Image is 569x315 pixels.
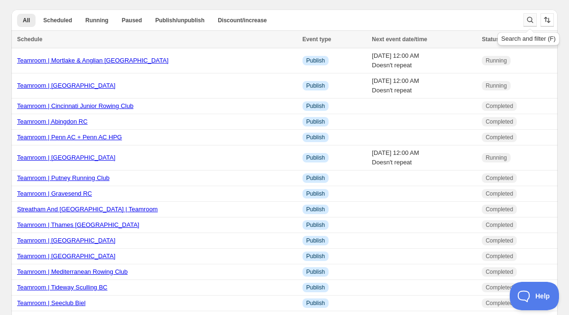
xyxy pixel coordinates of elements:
[306,57,325,64] span: Publish
[306,134,325,141] span: Publish
[486,237,513,244] span: Completed
[43,17,72,24] span: Scheduled
[17,299,85,306] a: Teamroom | Seeclub Biel
[486,190,513,198] span: Completed
[17,206,158,213] a: Streatham And [GEOGRAPHIC_DATA] | Teamroom
[23,17,30,24] span: All
[306,237,325,244] span: Publish
[17,36,42,43] span: Schedule
[85,17,109,24] span: Running
[486,206,513,213] span: Completed
[306,252,325,260] span: Publish
[486,102,513,110] span: Completed
[218,17,266,24] span: Discount/increase
[17,118,88,125] a: Teamroom | Abingdon RC
[17,237,115,244] a: Teamroom | [GEOGRAPHIC_DATA]
[486,57,507,64] span: Running
[306,206,325,213] span: Publish
[306,82,325,90] span: Publish
[17,154,115,161] a: Teamroom | [GEOGRAPHIC_DATA]
[306,221,325,229] span: Publish
[17,134,122,141] a: Teamroom | Penn AC + Penn AC HPG
[303,36,331,43] span: Event type
[306,190,325,198] span: Publish
[17,57,168,64] a: Teamroom | Mortlake & Anglian [GEOGRAPHIC_DATA]
[155,17,204,24] span: Publish/unpublish
[369,145,479,171] td: [DATE] 12:00 AM Doesn't repeat
[523,13,537,27] button: Search and filter results
[486,299,513,307] span: Completed
[17,102,133,109] a: Teamroom | Cincinnati Junior Rowing Club
[486,252,513,260] span: Completed
[486,118,513,126] span: Completed
[17,190,92,197] a: Teamroom | Gravesend RC
[17,268,128,275] a: Teamroom | Mediterranean Rowing Club
[306,174,325,182] span: Publish
[541,13,554,27] button: Sort the results
[306,118,325,126] span: Publish
[486,154,507,162] span: Running
[17,284,108,291] a: Teamroom | Tideway Sculling BC
[482,36,499,43] span: Status
[122,17,142,24] span: Paused
[17,82,115,89] a: Teamroom | [GEOGRAPHIC_DATA]
[486,82,507,90] span: Running
[486,221,513,229] span: Completed
[486,134,513,141] span: Completed
[17,252,115,260] a: Teamroom | [GEOGRAPHIC_DATA]
[486,268,513,276] span: Completed
[17,221,139,228] a: Teamroom | Thames [GEOGRAPHIC_DATA]
[369,48,479,73] td: [DATE] 12:00 AM Doesn't repeat
[372,36,427,43] span: Next event date/time
[306,284,325,291] span: Publish
[306,102,325,110] span: Publish
[306,154,325,162] span: Publish
[369,73,479,99] td: [DATE] 12:00 AM Doesn't repeat
[17,174,110,181] a: Teamroom | Putney Running Club
[486,174,513,182] span: Completed
[306,299,325,307] span: Publish
[510,282,560,310] iframe: Toggle Customer Support
[306,268,325,276] span: Publish
[486,284,513,291] span: Completed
